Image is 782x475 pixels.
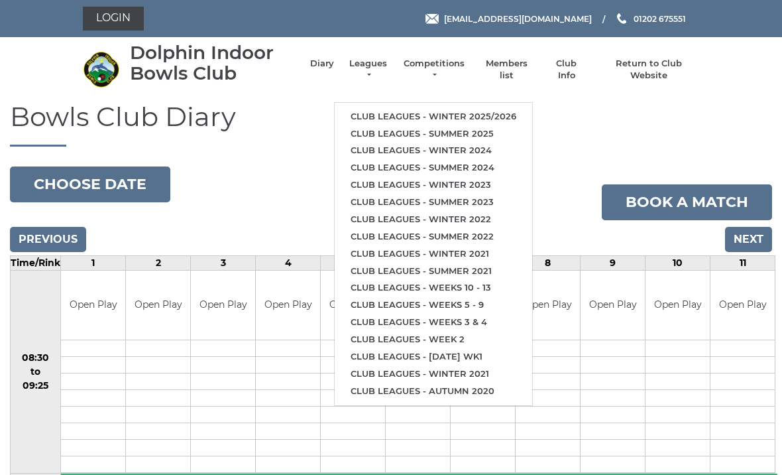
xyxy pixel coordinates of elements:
[11,255,61,270] td: Time/Rink
[11,270,61,474] td: 08:30 to 09:25
[310,58,334,70] a: Diary
[645,255,710,270] td: 10
[10,167,170,202] button: Choose date
[335,366,532,383] a: Club leagues - Winter 2021
[130,42,297,84] div: Dolphin Indoor Bowls Club
[710,255,775,270] td: 11
[335,383,532,400] a: Club leagues - Autumn 2020
[335,228,532,245] a: Club leagues - Summer 2022
[335,348,532,366] a: Club leagues - [DATE] wk1
[444,13,592,23] span: [EMAIL_ADDRESS][DOMAIN_NAME]
[547,58,586,82] a: Club Info
[256,255,321,270] td: 4
[335,297,532,314] a: Club leagues - Weeks 5 - 9
[61,271,125,340] td: Open Play
[615,13,686,25] a: Phone us 01202 675551
[335,314,532,331] a: Club leagues - Weeks 3 & 4
[83,51,119,88] img: Dolphin Indoor Bowls Club
[191,271,255,340] td: Open Play
[334,102,533,406] ul: Leagues
[335,142,532,159] a: Club leagues - Winter 2024
[335,331,532,348] a: Club leagues - Week 2
[710,271,775,340] td: Open Play
[10,102,772,147] h1: Bowls Club Diary
[347,58,389,82] a: Leagues
[321,255,386,270] td: 5
[617,13,626,24] img: Phone us
[634,13,686,23] span: 01202 675551
[335,211,532,228] a: Club leagues - Winter 2022
[335,108,532,125] a: Club leagues - Winter 2025/2026
[425,13,592,25] a: Email [EMAIL_ADDRESS][DOMAIN_NAME]
[335,159,532,176] a: Club leagues - Summer 2024
[321,271,385,340] td: Open Play
[335,125,532,143] a: Club leagues - Summer 2025
[516,271,580,340] td: Open Play
[191,255,256,270] td: 3
[645,271,710,340] td: Open Play
[581,271,645,340] td: Open Play
[425,14,439,24] img: Email
[725,227,772,252] input: Next
[599,58,699,82] a: Return to Club Website
[602,184,772,220] a: Book a match
[581,255,645,270] td: 9
[126,255,191,270] td: 2
[478,58,533,82] a: Members list
[335,279,532,297] a: Club leagues - Weeks 10 - 13
[402,58,466,82] a: Competitions
[256,271,320,340] td: Open Play
[516,255,581,270] td: 8
[126,271,190,340] td: Open Play
[335,194,532,211] a: Club leagues - Summer 2023
[10,227,86,252] input: Previous
[83,7,144,31] a: Login
[335,263,532,280] a: Club leagues - Summer 2021
[335,245,532,263] a: Club leagues - Winter 2021
[335,176,532,194] a: Club leagues - Winter 2023
[61,255,126,270] td: 1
